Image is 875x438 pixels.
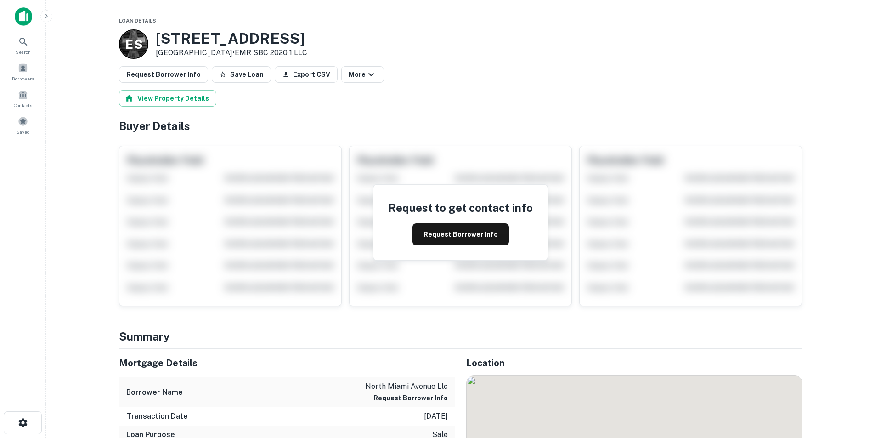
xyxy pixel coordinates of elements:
[119,90,216,107] button: View Property Details
[365,381,448,392] p: north miami avenue llc
[412,223,509,245] button: Request Borrower Info
[829,364,875,409] iframe: Chat Widget
[466,356,802,370] h5: Location
[156,47,307,58] p: [GEOGRAPHIC_DATA] •
[119,118,802,134] h4: Buyer Details
[119,18,156,23] span: Loan Details
[17,128,30,136] span: Saved
[12,75,34,82] span: Borrowers
[3,33,43,57] a: Search
[16,48,31,56] span: Search
[373,392,448,404] button: Request Borrower Info
[235,48,307,57] a: EMR SBC 2020 1 LLC
[3,113,43,137] a: Saved
[156,30,307,47] h3: [STREET_ADDRESS]
[424,411,448,422] p: [DATE]
[212,66,271,83] button: Save Loan
[275,66,338,83] button: Export CSV
[126,387,183,398] h6: Borrower Name
[3,59,43,84] a: Borrowers
[341,66,384,83] button: More
[126,411,188,422] h6: Transaction Date
[14,102,32,109] span: Contacts
[125,35,142,53] p: E S
[119,356,455,370] h5: Mortgage Details
[119,66,208,83] button: Request Borrower Info
[119,328,802,345] h4: Summary
[388,199,533,216] h4: Request to get contact info
[15,7,32,26] img: capitalize-icon.png
[3,86,43,111] a: Contacts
